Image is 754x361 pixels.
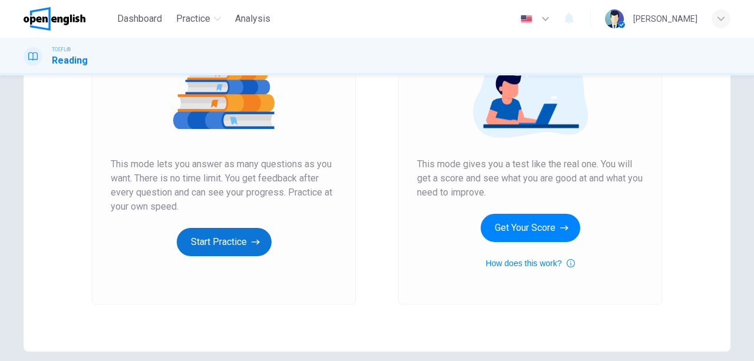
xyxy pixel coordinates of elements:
h1: Reading [52,54,88,68]
img: OpenEnglish logo [24,7,85,31]
button: Start Practice [177,228,272,256]
span: This mode lets you answer as many questions as you want. There is no time limit. You get feedback... [111,157,337,214]
a: OpenEnglish logo [24,7,113,31]
button: Get Your Score [481,214,580,242]
span: Analysis [235,12,270,26]
button: Practice [171,8,226,29]
div: [PERSON_NAME] [633,12,697,26]
span: This mode gives you a test like the real one. You will get a score and see what you are good at a... [417,157,643,200]
span: Practice [176,12,210,26]
button: Dashboard [113,8,167,29]
button: How does this work? [485,256,574,270]
button: Analysis [230,8,275,29]
span: TOEFL® [52,45,71,54]
img: Profile picture [605,9,624,28]
span: Dashboard [117,12,162,26]
img: en [519,15,534,24]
